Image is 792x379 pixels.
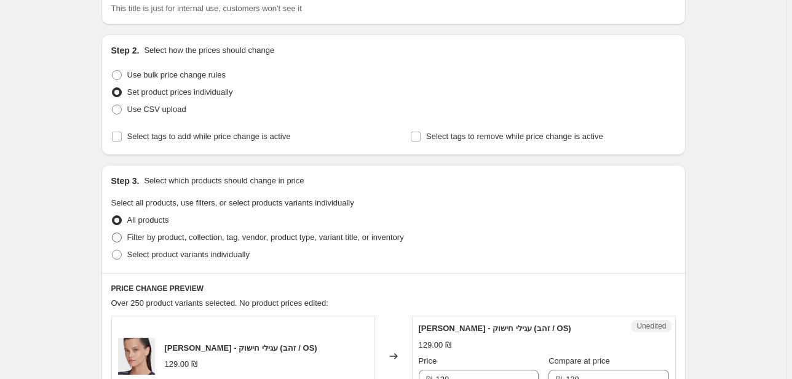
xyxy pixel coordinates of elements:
[127,233,404,242] span: Filter by product, collection, tag, vendor, product type, variant title, or inventory
[111,175,140,187] h2: Step 3.
[111,44,140,57] h2: Step 2.
[165,358,197,370] div: 129.00 ₪
[426,132,603,141] span: Select tags to remove while price change is active
[165,343,317,353] span: [PERSON_NAME] - עגילי חישוק (זהב / OS)
[127,105,186,114] span: Use CSV upload
[419,339,451,351] div: 129.00 ₪
[419,324,571,333] span: [PERSON_NAME] - עגילי חישוק (זהב / OS)
[111,298,328,308] span: Over 250 product variants selected. No product prices edited:
[127,132,291,141] span: Select tags to add while price change is active
[111,284,676,293] h6: PRICE CHANGE PREVIEW
[144,175,304,187] p: Select which products should change in price
[127,250,250,259] span: Select product variants individually
[118,338,155,375] img: planb7.8.2434560_283c1ef7-b06b-4563-a4f8-46cd2e1f1eb7_80x.jpg
[127,87,233,97] span: Set product prices individually
[636,321,666,331] span: Unedited
[419,356,437,365] span: Price
[111,4,302,13] span: This title is just for internal use, customers won't see it
[548,356,610,365] span: Compare at price
[144,44,274,57] p: Select how the prices should change
[127,215,169,225] span: All products
[127,70,226,79] span: Use bulk price change rules
[111,198,354,207] span: Select all products, use filters, or select products variants individually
